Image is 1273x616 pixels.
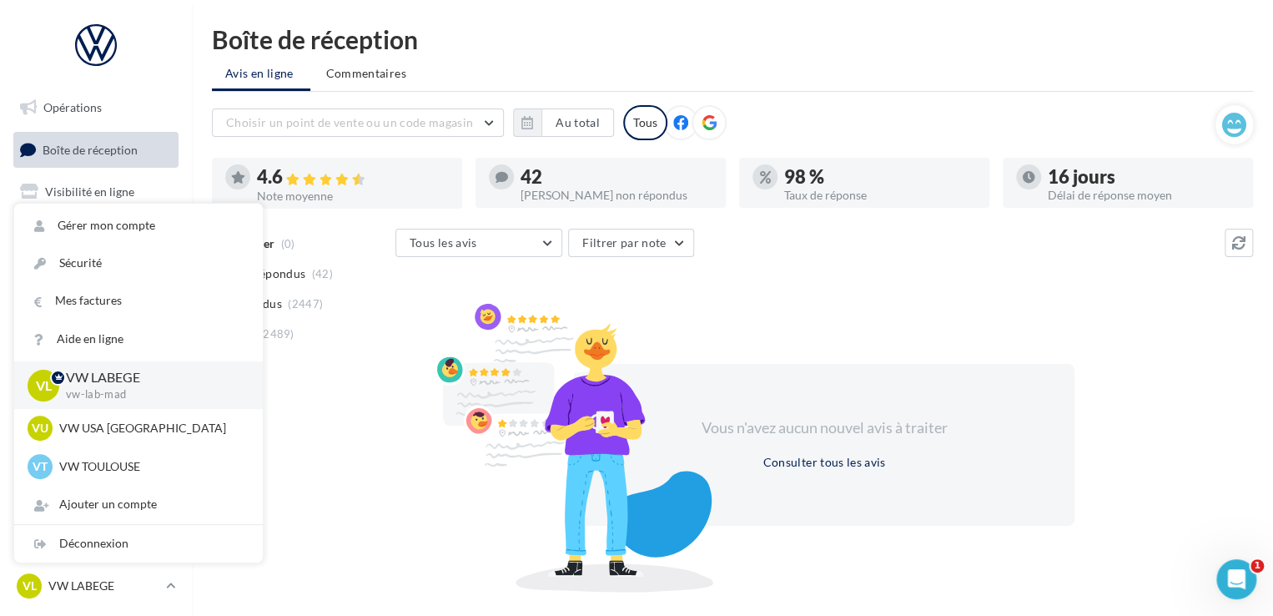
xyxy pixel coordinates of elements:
[10,341,182,376] a: Calendrier
[14,525,263,563] div: Déconnexion
[10,174,182,210] a: Visibilité en ligne
[521,189,712,201] div: [PERSON_NAME] non répondus
[10,299,182,334] a: Médiathèque
[410,235,477,250] span: Tous les avis
[212,27,1253,52] div: Boîte de réception
[288,297,323,311] span: (2447)
[10,132,182,168] a: Boîte de réception
[541,109,614,137] button: Au total
[1048,189,1240,201] div: Délai de réponse moyen
[66,387,236,402] p: vw-lab-mad
[23,578,37,594] span: VL
[66,368,236,387] p: VW LABEGE
[257,168,449,187] div: 4.6
[32,420,48,437] span: VU
[14,207,263,245] a: Gérer mon compte
[521,168,712,186] div: 42
[59,458,243,475] p: VW TOULOUSE
[257,190,449,202] div: Note moyenne
[513,109,614,137] button: Au total
[10,90,182,125] a: Opérations
[784,168,976,186] div: 98 %
[14,282,263,320] a: Mes factures
[681,417,968,439] div: Vous n'avez aucun nouvel avis à traiter
[33,458,48,475] span: VT
[43,142,138,156] span: Boîte de réception
[784,189,976,201] div: Taux de réponse
[14,245,263,282] a: Sécurité
[312,267,333,280] span: (42)
[226,115,473,129] span: Choisir un point de vente ou un code magasin
[228,265,305,282] span: Non répondus
[10,258,182,293] a: Contacts
[756,452,892,472] button: Consulter tous les avis
[212,109,504,137] button: Choisir un point de vente ou un code magasin
[48,578,159,594] p: VW LABEGE
[45,184,134,199] span: Visibilité en ligne
[1250,559,1264,573] span: 1
[59,420,243,437] p: VW USA [GEOGRAPHIC_DATA]
[13,570,179,602] a: VL VW LABEGE
[1048,168,1240,186] div: 16 jours
[14,321,263,358] a: Aide en ligne
[10,437,182,487] a: Campagnes DataOnDemand
[43,100,102,114] span: Opérations
[568,229,694,257] button: Filtrer par note
[259,327,294,341] span: (2489)
[395,229,562,257] button: Tous les avis
[14,486,263,523] div: Ajouter un compte
[326,65,406,82] span: Commentaires
[36,376,52,395] span: VL
[1216,559,1256,599] iframe: Intercom live chat
[10,382,182,432] a: PLV et print personnalisable
[623,105,667,140] div: Tous
[10,216,182,251] a: Campagnes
